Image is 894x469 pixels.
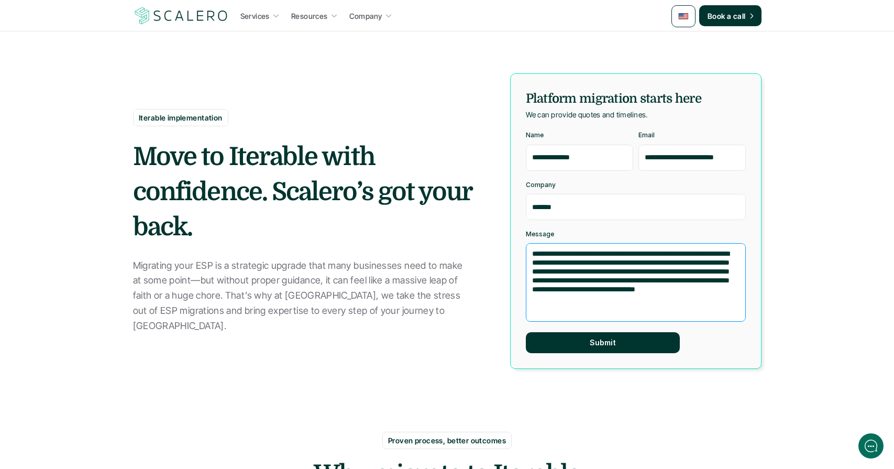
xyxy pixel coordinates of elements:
[526,194,746,220] input: Company
[240,10,270,21] p: Services
[590,339,616,347] p: Submit
[133,143,477,242] strong: Move to Iterable with confidence. Scalero’s got your back.
[526,332,680,353] button: Submit
[858,433,884,459] iframe: gist-messenger-bubble-iframe
[526,181,556,189] p: Company
[526,132,544,139] p: Name
[638,132,655,139] p: Email
[526,108,648,121] p: We can provide quotes and timelines.
[526,243,746,322] textarea: Message
[678,11,689,21] img: 🇺🇸
[68,145,126,154] span: New conversation
[708,10,746,21] p: Book a call
[133,258,473,334] p: Migrating your ESP is a strategic upgrade that many businesses need to make at some point—but wit...
[133,6,229,26] img: Scalero company logotype
[16,51,194,68] h1: Hi! Welcome to [GEOGRAPHIC_DATA].
[526,145,633,171] input: Name
[526,231,554,238] p: Message
[16,70,194,120] h2: Let us know if we can help with lifecycle marketing.
[291,10,328,21] p: Resources
[526,89,746,108] h5: Platform migration starts here
[638,145,746,171] input: Email
[16,139,193,160] button: New conversation
[388,435,506,446] p: Proven process, better outcomes
[139,112,223,123] p: Iterable implementation
[87,366,133,373] span: We run on Gist
[349,10,382,21] p: Company
[699,5,761,26] a: Book a call
[133,6,229,25] a: Scalero company logotype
